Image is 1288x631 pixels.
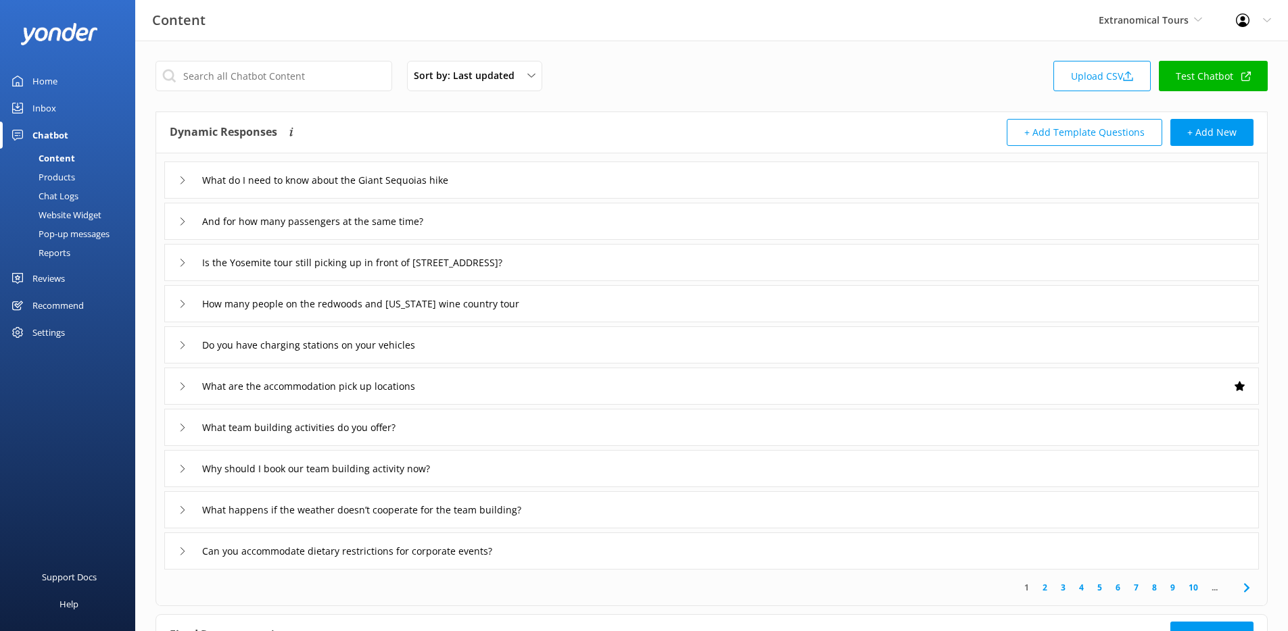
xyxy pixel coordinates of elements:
div: Home [32,68,57,95]
div: Reviews [32,265,65,292]
a: Reports [8,243,135,262]
a: 2 [1036,581,1054,594]
a: Pop-up messages [8,224,135,243]
a: 1 [1018,581,1036,594]
img: yonder-white-logo.png [20,23,98,45]
div: Chat Logs [8,186,78,205]
div: Reports [8,243,70,262]
div: Inbox [32,95,56,122]
div: Pop-up messages [8,224,110,243]
h3: Content [152,9,206,31]
a: 8 [1145,581,1164,594]
div: Help [59,590,78,617]
input: Search all Chatbot Content [156,61,392,91]
a: 9 [1164,581,1182,594]
a: Website Widget [8,205,135,224]
a: 6 [1109,581,1127,594]
a: 7 [1127,581,1145,594]
a: Test Chatbot [1159,61,1268,91]
div: Support Docs [42,563,97,590]
button: + Add New [1170,119,1254,146]
a: 4 [1072,581,1091,594]
div: Website Widget [8,205,101,224]
a: 3 [1054,581,1072,594]
div: Content [8,149,75,168]
span: Extranomical Tours [1099,14,1189,26]
a: Content [8,149,135,168]
a: 10 [1182,581,1205,594]
div: Products [8,168,75,186]
span: Sort by: Last updated [414,68,523,83]
a: 5 [1091,581,1109,594]
a: Upload CSV [1053,61,1151,91]
a: Products [8,168,135,186]
h4: Dynamic Responses [170,119,277,146]
button: + Add Template Questions [1007,119,1162,146]
a: Chat Logs [8,186,135,205]
span: ... [1205,581,1224,594]
div: Settings [32,319,65,346]
div: Recommend [32,292,84,319]
div: Chatbot [32,122,68,149]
